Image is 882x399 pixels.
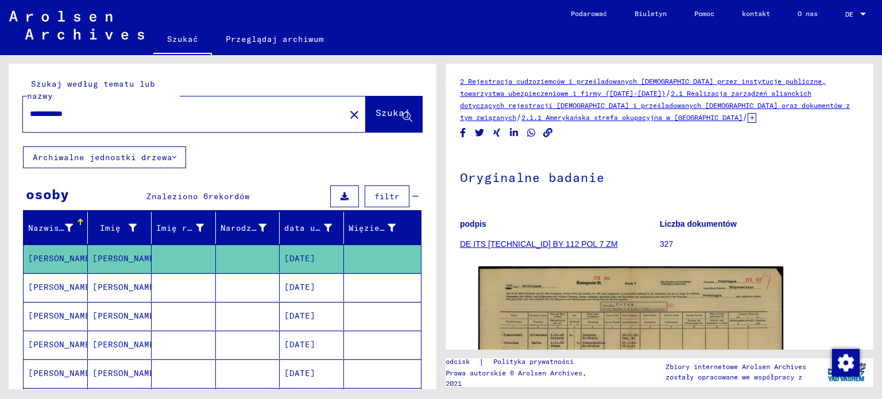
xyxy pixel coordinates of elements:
[349,219,411,237] div: Więzień nr
[28,223,69,233] font: Nazwisko
[28,311,95,321] font: [PERSON_NAME]
[571,9,607,18] font: Podarować
[284,339,315,350] font: [DATE]
[226,34,324,44] font: Przeglądaj archiwum
[742,112,748,122] font: /
[349,223,400,233] font: Więzień nr
[92,253,160,264] font: [PERSON_NAME]
[92,368,160,378] font: [PERSON_NAME]
[446,356,479,368] a: odcisk
[33,152,172,162] font: Archiwalne jednostki drzewa
[220,223,267,233] font: Narodziny
[9,11,144,40] img: Arolsen_neg.svg
[220,219,281,237] div: Narodziny
[666,373,802,381] font: zostały opracowane we współpracy z
[92,219,152,237] div: Imię
[92,282,160,292] font: [PERSON_NAME]
[525,126,537,140] button: Udostępnij na WhatsAppie
[831,348,859,376] div: Zmiana zgody
[832,349,860,377] img: Zmiana zgody
[491,126,503,140] button: Udostępnij na Xing
[347,108,361,122] mat-icon: close
[660,239,673,249] font: 327
[457,126,469,140] button: Udostępnij na Facebooku
[284,368,315,378] font: [DATE]
[666,362,806,371] font: Zbiory internetowe Arolsen Archives
[542,126,554,140] button: Kopiuj link
[446,369,586,388] font: Prawa autorskie © Arolsen Archives, 2021
[88,212,152,244] mat-header-cell: Imię
[479,357,484,367] font: |
[28,253,95,264] font: [PERSON_NAME]
[694,9,714,18] font: Pomoc
[666,88,671,98] font: /
[100,223,121,233] font: Imię
[521,113,742,122] a: 2.1.1 Amerykańska strefa okupacyjna w [GEOGRAPHIC_DATA]
[493,357,574,366] font: Polityka prywatności
[508,126,520,140] button: Udostępnij na LinkedIn
[460,219,486,228] font: podpis
[208,191,250,202] font: rekordów
[24,212,88,244] mat-header-cell: Nazwisko
[845,10,853,18] font: DE
[280,212,344,244] mat-header-cell: data urodzenia
[635,9,667,18] font: Biuletyn
[344,212,421,244] mat-header-cell: Więzień nr
[516,112,521,122] font: /
[460,89,850,122] a: 2.1 Realizacja zarządzeń alianckich dotyczących rejestracji [DEMOGRAPHIC_DATA] i prześladowanych ...
[27,79,155,101] font: Szukaj według tematu lub nazwy
[28,368,95,378] font: [PERSON_NAME]
[146,191,208,202] font: Znaleziono 6
[284,311,315,321] font: [DATE]
[374,191,400,202] font: filtr
[742,9,770,18] font: kontakt
[156,223,213,233] font: Imię rodowe
[825,358,868,386] img: yv_logo.png
[484,356,587,368] a: Polityka prywatności
[216,212,280,244] mat-header-cell: Narodziny
[474,126,486,140] button: Udostępnij na Twitterze
[460,169,605,185] font: Oryginalne badanie
[28,219,87,237] div: Nazwisko
[460,77,826,98] a: 2 Rejestracja cudzoziemców i prześladowanych [DEMOGRAPHIC_DATA] przez instytucje publiczne, towar...
[92,339,160,350] font: [PERSON_NAME]
[28,282,95,292] font: [PERSON_NAME]
[156,219,218,237] div: Imię rodowe
[284,219,346,237] div: data urodzenia
[23,146,186,168] button: Archiwalne jednostki drzewa
[460,239,618,249] a: DE ITS [TECHNICAL_ID] BY 112 POL 7 ZM
[446,357,470,366] font: odcisk
[284,223,357,233] font: data urodzenia
[153,25,212,55] a: Szukać
[284,253,315,264] font: [DATE]
[376,107,410,118] font: Szukaj
[365,185,409,207] button: filtr
[92,311,160,321] font: [PERSON_NAME]
[26,185,69,203] font: osoby
[167,34,198,44] font: Szukać
[152,212,216,244] mat-header-cell: Imię rodowe
[284,282,315,292] font: [DATE]
[660,219,737,228] font: Liczba dokumentów
[28,339,95,350] font: [PERSON_NAME]
[343,103,366,126] button: Jasne
[798,9,818,18] font: O nas
[212,25,338,53] a: Przeglądaj archiwum
[366,96,422,132] button: Szukaj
